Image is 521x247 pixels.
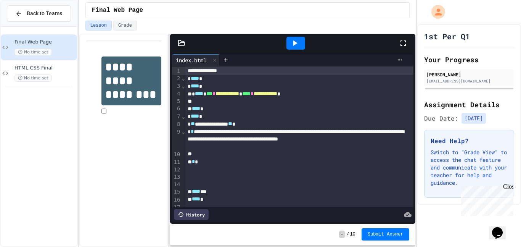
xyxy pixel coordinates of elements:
[181,75,185,81] span: Fold line
[172,121,182,128] div: 8
[172,113,182,121] div: 7
[172,105,182,113] div: 6
[172,56,210,64] div: index.html
[172,158,182,166] div: 11
[362,228,410,241] button: Submit Answer
[424,114,458,123] span: Due Date:
[172,90,182,98] div: 4
[431,136,508,145] h3: Need Help?
[424,54,514,65] h2: Your Progress
[172,98,182,105] div: 5
[431,149,508,187] p: Switch to "Grade View" to access the chat feature and communicate with your teacher for help and ...
[181,129,185,135] span: Fold line
[181,113,185,119] span: Fold line
[27,10,62,18] span: Back to Teams
[172,188,182,196] div: 15
[350,231,355,237] span: 10
[113,21,137,31] button: Grade
[172,128,182,151] div: 9
[424,31,470,42] h1: 1st Per Q1
[368,231,404,237] span: Submit Answer
[92,6,143,15] span: Final Web Page
[172,166,182,174] div: 12
[172,181,182,189] div: 14
[3,3,53,48] div: Chat with us now!Close
[424,99,514,110] h2: Assignment Details
[181,83,185,89] span: Fold line
[426,78,512,84] div: [EMAIL_ADDRESS][DOMAIN_NAME]
[462,113,486,124] span: [DATE]
[14,48,52,56] span: No time set
[423,3,447,21] div: My Account
[174,209,209,220] div: History
[346,231,349,237] span: /
[426,71,512,78] div: [PERSON_NAME]
[458,183,513,216] iframe: chat widget
[489,216,513,239] iframe: chat widget
[172,54,220,66] div: index.html
[172,204,182,211] div: 17
[14,65,76,71] span: HTML CSS Final
[7,5,71,22] button: Back to Teams
[172,196,182,204] div: 16
[172,82,182,90] div: 3
[14,39,76,45] span: Final Web Page
[172,151,182,158] div: 10
[14,74,52,82] span: No time set
[85,21,112,31] button: Lesson
[172,173,182,181] div: 13
[339,231,345,238] span: -
[172,67,182,75] div: 1
[172,75,182,82] div: 2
